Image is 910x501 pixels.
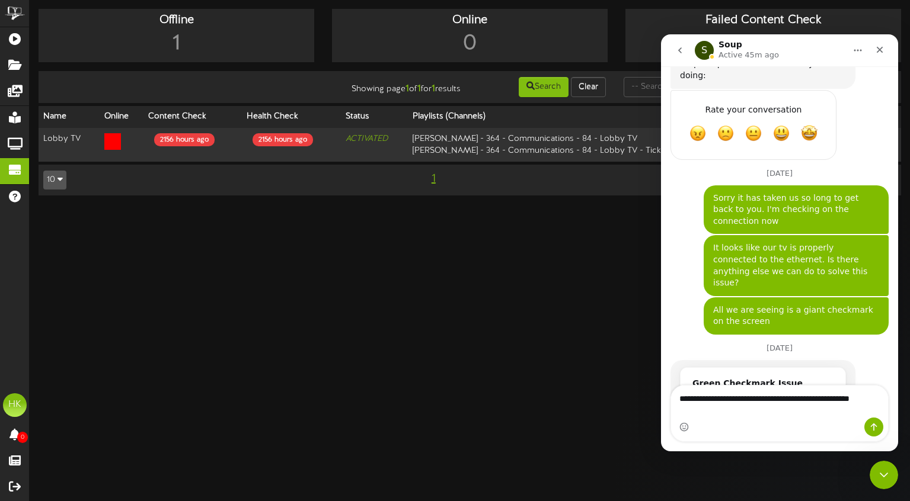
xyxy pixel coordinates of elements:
[325,76,470,96] div: Showing page of for results
[39,106,100,128] th: Name
[9,326,228,422] div: Soup says…
[31,343,173,355] div: Green Checkmark Issue
[628,29,898,59] div: 1
[628,12,898,29] div: Failed Content Check
[242,106,340,128] th: Health Check
[405,83,409,94] strong: 1
[408,128,753,162] td: [PERSON_NAME] - 364 - Communications - 84 - Lobby TV [PERSON_NAME] - 364 - Communications - 84 - ...
[17,432,28,443] span: 0
[432,83,435,94] strong: 1
[870,461,898,489] iframe: Intercom live chat
[417,83,421,94] strong: 1
[408,106,753,128] th: Playlists (Channels)
[10,351,227,383] textarea: Message…
[20,333,184,390] div: Green Checkmark IssuePlayer Troubleshooting | No Content | Green Checkmark
[519,77,569,97] button: Search
[661,34,898,451] iframe: Intercom live chat
[18,388,28,397] button: Emoji picker
[335,12,605,29] div: Online
[154,133,215,146] div: 2156 hours ago
[346,134,388,143] i: ACTIVATED
[335,29,605,59] div: 0
[41,29,311,59] div: 1
[624,77,896,97] input: -- Search --
[9,326,194,396] div: Green Checkmark IssuePlayer Troubleshooting | No Content | Green Checkmark
[100,106,143,128] th: Online
[341,106,408,128] th: Status
[253,133,313,146] div: 2156 hours ago
[429,172,439,185] span: 1
[143,106,242,128] th: Content Check
[41,12,311,29] div: Offline
[39,128,100,162] td: Lobby TV
[571,77,606,97] button: Clear
[3,393,27,417] div: HK
[203,383,222,402] button: Send a message…
[43,171,66,190] button: 10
